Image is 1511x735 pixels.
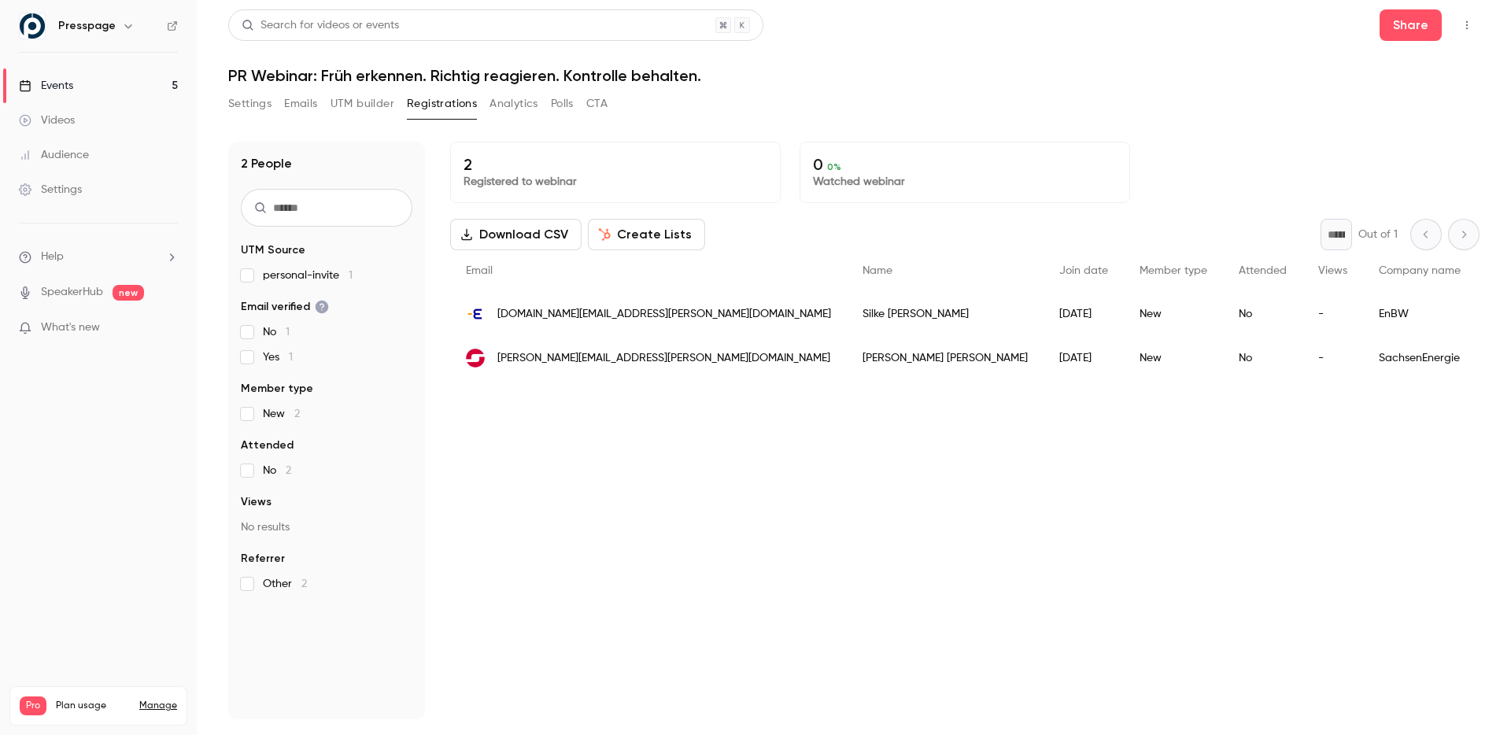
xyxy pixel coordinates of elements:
div: Events [19,78,73,94]
div: Audience [19,147,89,163]
img: Presspage [20,13,45,39]
span: Email [466,265,493,276]
span: Email verified [241,299,329,315]
a: Manage [139,700,177,712]
h1: 2 People [241,154,292,173]
span: Pro [20,696,46,715]
button: Share [1380,9,1442,41]
img: sachsenenergie.de [466,349,485,367]
li: help-dropdown-opener [19,249,178,265]
div: New [1124,292,1223,336]
span: Name [863,265,892,276]
span: No [263,324,290,340]
span: 1 [286,327,290,338]
button: Analytics [490,91,538,116]
span: Other [263,576,307,592]
p: 0 [813,155,1117,174]
span: Views [1318,265,1347,276]
a: SpeakerHub [41,284,103,301]
span: Views [241,494,272,510]
h1: PR Webinar: Früh erkennen. Richtig reagieren. Kontrolle behalten. [228,66,1480,85]
span: New [263,406,300,422]
button: Polls [551,91,574,116]
div: Settings [19,182,82,198]
span: 1 [289,352,293,363]
button: Emails [284,91,317,116]
button: Registrations [407,91,477,116]
span: 2 [301,578,307,589]
span: UTM Source [241,242,305,258]
p: No results [241,519,412,535]
span: 0 % [827,161,841,172]
span: Plan usage [56,700,130,712]
div: [DATE] [1044,336,1124,380]
div: [PERSON_NAME] [PERSON_NAME] [847,336,1044,380]
div: [DATE] [1044,292,1124,336]
span: [DOMAIN_NAME][EMAIL_ADDRESS][PERSON_NAME][DOMAIN_NAME] [497,306,831,323]
section: facet-groups [241,242,412,592]
span: personal-invite [263,268,353,283]
span: Attended [241,438,294,453]
span: new [113,285,144,301]
button: Download CSV [450,219,582,250]
button: CTA [586,91,608,116]
div: No [1223,336,1302,380]
iframe: Noticeable Trigger [159,321,178,335]
img: enbw.com [466,305,485,323]
div: No [1223,292,1302,336]
span: Member type [1140,265,1207,276]
div: SachsenEnergie [1363,336,1476,380]
span: [PERSON_NAME][EMAIL_ADDRESS][PERSON_NAME][DOMAIN_NAME] [497,350,830,367]
button: Create Lists [588,219,705,250]
p: Registered to webinar [464,174,767,190]
div: EnBW [1363,292,1476,336]
div: Search for videos or events [242,17,399,34]
p: Out of 1 [1358,227,1398,242]
span: What's new [41,319,100,336]
span: Yes [263,349,293,365]
span: 2 [286,465,291,476]
span: Help [41,249,64,265]
div: Videos [19,113,75,128]
span: 2 [294,408,300,419]
h6: Presspage [58,18,116,34]
button: UTM builder [331,91,394,116]
p: Watched webinar [813,174,1117,190]
div: New [1124,336,1223,380]
span: Member type [241,381,313,397]
span: No [263,463,291,478]
span: Join date [1059,265,1108,276]
p: 2 [464,155,767,174]
span: Company name [1379,265,1461,276]
button: Settings [228,91,272,116]
span: Referrer [241,551,285,567]
div: Silke [PERSON_NAME] [847,292,1044,336]
span: Attended [1239,265,1287,276]
div: - [1302,336,1363,380]
span: 1 [349,270,353,281]
div: - [1302,292,1363,336]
